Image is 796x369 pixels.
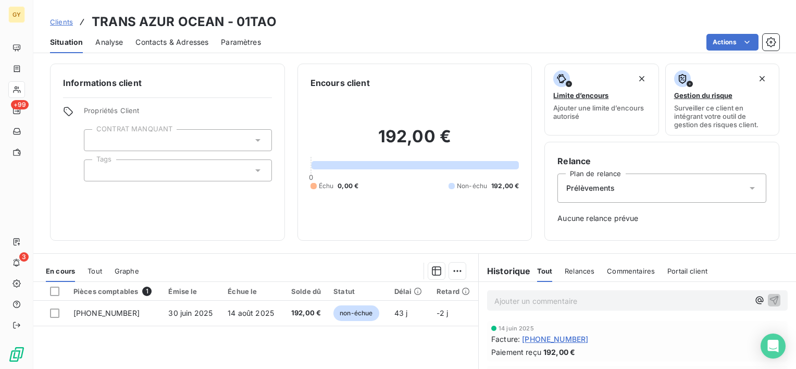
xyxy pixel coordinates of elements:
[8,346,25,363] img: Logo LeanPay
[333,287,381,296] div: Statut
[491,347,541,358] span: Paiement reçu
[11,100,29,109] span: +99
[437,287,472,296] div: Retard
[142,287,152,296] span: 1
[553,104,650,120] span: Ajouter une limite d’encours autorisé
[437,309,449,317] span: -2 j
[115,267,139,275] span: Graphe
[665,64,779,136] button: Gestion du risqueSurveiller ce client en intégrant votre outil de gestion des risques client.
[228,309,274,317] span: 14 août 2025
[289,308,321,318] span: 192,00 €
[84,106,272,121] span: Propriétés Client
[8,102,24,119] a: +99
[46,267,75,275] span: En cours
[667,267,707,275] span: Portail client
[557,155,766,167] h6: Relance
[310,126,519,157] h2: 192,00 €
[8,6,25,23] div: GY
[73,287,156,296] div: Pièces comptables
[565,267,594,275] span: Relances
[543,347,575,358] span: 192,00 €
[63,77,272,89] h6: Informations client
[607,267,655,275] span: Commentaires
[289,287,321,296] div: Solde dû
[553,91,608,100] span: Limite d’encours
[221,37,261,47] span: Paramètres
[309,173,313,181] span: 0
[674,91,732,100] span: Gestion du risque
[93,136,101,145] input: Ajouter une valeur
[93,166,101,175] input: Ajouter une valeur
[319,181,334,191] span: Échu
[73,309,140,317] span: [PHONE_NUMBER]
[566,183,615,193] span: Prélèvements
[394,309,408,317] span: 43 j
[706,34,758,51] button: Actions
[228,287,277,296] div: Échue le
[168,287,215,296] div: Émise le
[50,17,73,27] a: Clients
[522,334,588,345] span: [PHONE_NUMBER]
[499,325,534,331] span: 14 juin 2025
[674,104,770,129] span: Surveiller ce client en intégrant votre outil de gestion des risques client.
[557,213,766,224] span: Aucune relance prévue
[50,18,73,26] span: Clients
[19,252,29,262] span: 3
[333,305,379,321] span: non-échue
[491,181,519,191] span: 192,00 €
[135,37,208,47] span: Contacts & Adresses
[537,267,553,275] span: Tout
[50,37,83,47] span: Situation
[544,64,658,136] button: Limite d’encoursAjouter une limite d’encours autorisé
[95,37,123,47] span: Analyse
[92,13,277,31] h3: TRANS AZUR OCEAN - 01TAO
[761,334,786,359] div: Open Intercom Messenger
[88,267,102,275] span: Tout
[338,181,358,191] span: 0,00 €
[394,287,424,296] div: Délai
[168,309,213,317] span: 30 juin 2025
[491,334,520,345] span: Facture :
[479,265,531,277] h6: Historique
[457,181,487,191] span: Non-échu
[310,77,370,89] h6: Encours client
